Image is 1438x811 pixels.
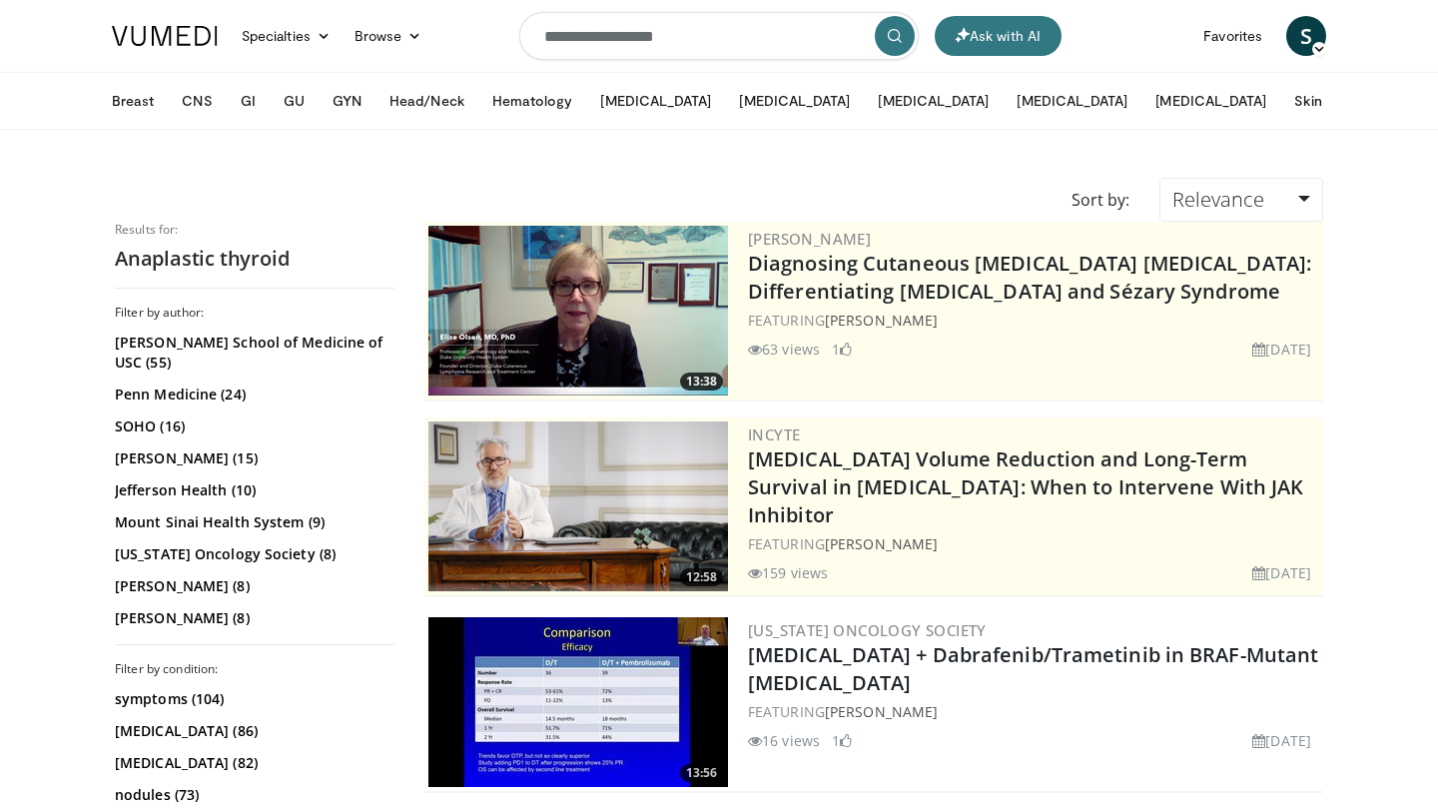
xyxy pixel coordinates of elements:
div: Sort by: [1057,178,1144,222]
a: 13:56 [428,617,728,787]
a: [PERSON_NAME] [825,311,938,330]
li: [DATE] [1252,562,1311,583]
li: 16 views [748,730,820,751]
div: FEATURING [748,533,1319,554]
a: [PERSON_NAME] [825,702,938,721]
span: Relevance [1172,186,1264,213]
button: [MEDICAL_DATA] [866,81,1001,121]
a: [US_STATE] Oncology Society [748,620,987,640]
a: [MEDICAL_DATA] (82) [115,753,389,773]
a: Browse [343,16,434,56]
button: Breast [100,81,166,121]
h3: Filter by author: [115,305,394,321]
img: ac96c57d-e06d-4717-9298-f980d02d5bc0.300x170_q85_crop-smart_upscale.jpg [428,617,728,787]
li: 1 [832,339,852,360]
div: FEATURING [748,701,1319,722]
button: GYN [321,81,373,121]
span: 13:38 [680,373,723,391]
a: [PERSON_NAME] (15) [115,448,389,468]
button: Hematology [480,81,585,121]
h2: Anaplastic thyroid [115,246,394,272]
button: [MEDICAL_DATA] [1143,81,1278,121]
li: 63 views [748,339,820,360]
input: Search topics, interventions [519,12,919,60]
button: GI [229,81,268,121]
img: 7350bff6-2067-41fe-9408-af54c6d3e836.png.300x170_q85_crop-smart_upscale.png [428,421,728,591]
a: Penn Medicine (24) [115,385,389,405]
a: [MEDICAL_DATA] + Dabrafenib/Trametinib in BRAF-Mutant [MEDICAL_DATA] [748,641,1318,696]
a: SOHO (16) [115,416,389,436]
button: Skin [1282,81,1333,121]
button: Ask with AI [935,16,1062,56]
button: Head/Neck [377,81,476,121]
a: [PERSON_NAME] (8) [115,608,389,628]
a: Relevance [1159,178,1323,222]
button: [MEDICAL_DATA] [727,81,862,121]
a: Mount Sinai Health System (9) [115,512,389,532]
li: 159 views [748,562,828,583]
a: S [1286,16,1326,56]
p: Results for: [115,222,394,238]
li: [DATE] [1252,339,1311,360]
a: [MEDICAL_DATA] (86) [115,721,389,741]
a: 13:38 [428,226,728,396]
button: [MEDICAL_DATA] [1005,81,1139,121]
a: nodules (73) [115,785,389,805]
a: Incyte [748,424,800,444]
a: Jefferson Health (10) [115,480,389,500]
a: Diagnosing Cutaneous [MEDICAL_DATA] [MEDICAL_DATA]: Differentiating [MEDICAL_DATA] and Sézary Syn... [748,250,1311,305]
a: symptoms (104) [115,689,389,709]
a: [PERSON_NAME] [825,534,938,553]
a: [MEDICAL_DATA] Volume Reduction and Long-Term Survival in [MEDICAL_DATA]: When to Intervene With ... [748,445,1303,528]
span: 12:58 [680,568,723,586]
button: CNS [170,81,224,121]
a: [PERSON_NAME] [748,229,871,249]
a: Favorites [1191,16,1274,56]
button: [MEDICAL_DATA] [588,81,723,121]
img: bf8e6552-1c9a-48c6-8fec-ecff6f25715c.png.300x170_q85_crop-smart_upscale.png [428,226,728,396]
a: [US_STATE] Oncology Society (8) [115,544,389,564]
li: [DATE] [1252,730,1311,751]
li: 1 [832,730,852,751]
a: Specialties [230,16,343,56]
span: 13:56 [680,764,723,782]
button: GU [272,81,317,121]
a: 12:58 [428,421,728,591]
a: [PERSON_NAME] School of Medicine of USC (55) [115,333,389,373]
a: [PERSON_NAME] (8) [115,576,389,596]
div: FEATURING [748,310,1319,331]
h3: Filter by condition: [115,661,394,677]
img: VuMedi Logo [112,26,218,46]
